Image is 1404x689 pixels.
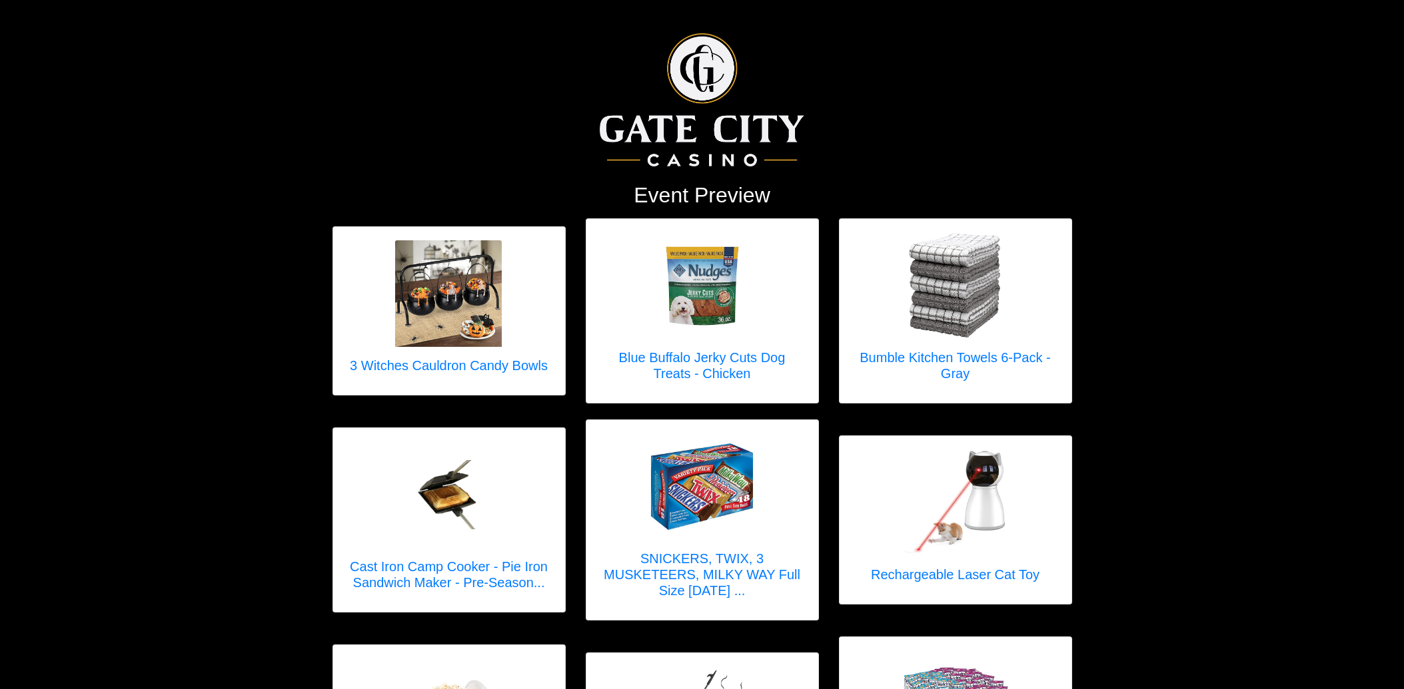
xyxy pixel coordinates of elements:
img: Bumble Kitchen Towels 6-Pack - Gray [902,232,1009,339]
a: Blue Buffalo Jerky Cuts Dog Treats - Chicken Blue Buffalo Jerky Cuts Dog Treats - Chicken [600,232,805,389]
img: SNICKERS, TWIX, 3 MUSKETEERS, MILKY WAY Full Size Halloween Chocolate Candy [649,433,756,540]
h2: Event Preview [333,182,1072,208]
a: Rechargeable Laser Cat Toy Rechargeable Laser Cat Toy [871,449,1040,590]
img: Logo [600,33,804,166]
a: Cast Iron Camp Cooker - Pie Iron Sandwich Maker - Pre-Seasoned Cast Iron Camp Cooker - Pie Iron S... [347,441,552,598]
h5: Rechargeable Laser Cat Toy [871,567,1040,582]
h5: 3 Witches Cauldron Candy Bowls [350,357,548,373]
a: 3 Witches Cauldron Candy Bowls 3 Witches Cauldron Candy Bowls [350,240,548,381]
h5: Cast Iron Camp Cooker - Pie Iron Sandwich Maker - Pre-Season... [347,559,552,590]
h5: Bumble Kitchen Towels 6-Pack - Gray [853,349,1058,381]
img: 3 Witches Cauldron Candy Bowls [395,240,502,347]
h5: SNICKERS, TWIX, 3 MUSKETEERS, MILKY WAY Full Size [DATE] ... [600,551,805,598]
a: SNICKERS, TWIX, 3 MUSKETEERS, MILKY WAY Full Size Halloween Chocolate Candy SNICKERS, TWIX, 3 MUS... [600,433,805,606]
img: Blue Buffalo Jerky Cuts Dog Treats - Chicken [649,232,756,339]
img: Rechargeable Laser Cat Toy [902,449,1009,556]
a: Bumble Kitchen Towels 6-Pack - Gray Bumble Kitchen Towels 6-Pack - Gray [853,232,1058,389]
img: Cast Iron Camp Cooker - Pie Iron Sandwich Maker - Pre-Seasoned [396,460,502,529]
h5: Blue Buffalo Jerky Cuts Dog Treats - Chicken [600,349,805,381]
